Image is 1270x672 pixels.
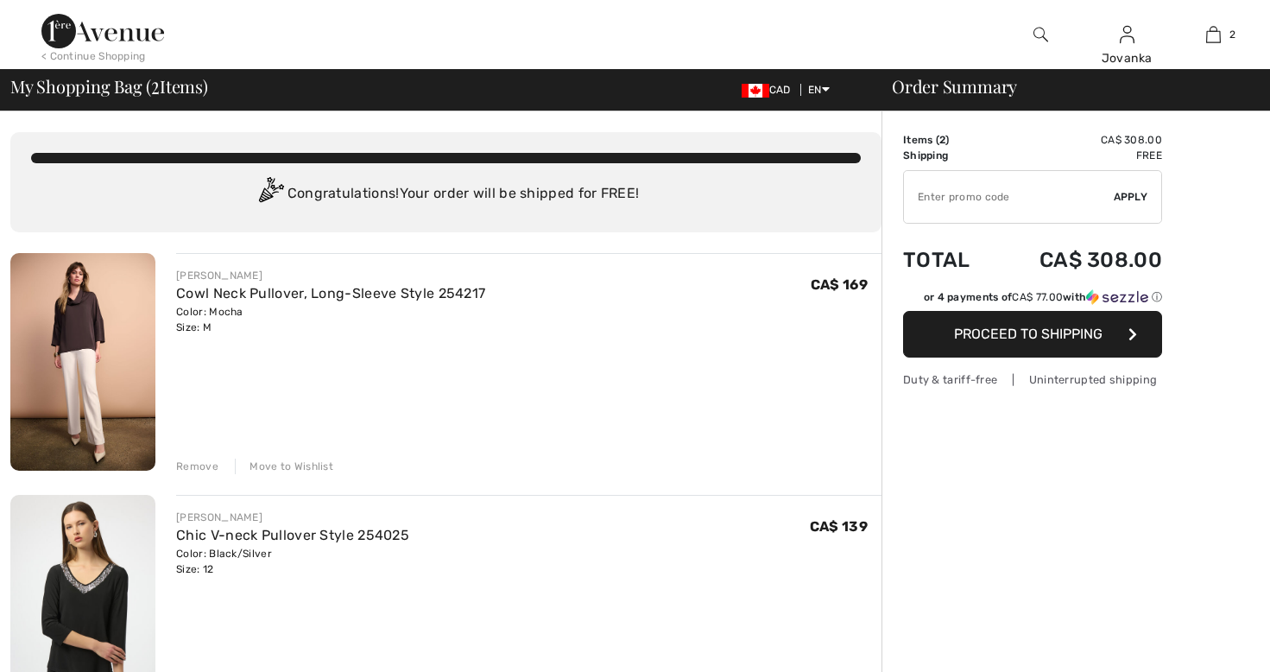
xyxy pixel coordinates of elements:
img: My Info [1120,24,1134,45]
a: Chic V-neck Pullover Style 254025 [176,527,409,543]
div: Color: Black/Silver Size: 12 [176,546,409,577]
span: Apply [1114,189,1148,205]
span: 2 [1229,27,1235,42]
img: search the website [1033,24,1048,45]
td: Shipping [903,148,995,163]
div: [PERSON_NAME] [176,510,409,525]
img: Congratulation2.svg [253,177,287,212]
div: Color: Mocha Size: M [176,304,485,335]
div: Move to Wishlist [235,459,333,474]
div: Remove [176,459,218,474]
div: or 4 payments of with [924,289,1162,305]
a: 2 [1171,24,1255,45]
span: CA$ 77.00 [1012,291,1063,303]
img: Sezzle [1086,289,1148,305]
button: Proceed to Shipping [903,311,1162,358]
div: Order Summary [871,78,1260,95]
span: Proceed to Shipping [954,326,1103,342]
span: CA$ 169 [811,276,868,293]
td: CA$ 308.00 [995,231,1162,289]
div: [PERSON_NAME] [176,268,485,283]
div: or 4 payments ofCA$ 77.00withSezzle Click to learn more about Sezzle [903,289,1162,311]
div: < Continue Shopping [41,48,146,64]
span: 2 [151,73,160,96]
span: CAD [742,84,798,96]
td: Items ( ) [903,132,995,148]
img: Cowl Neck Pullover, Long-Sleeve Style 254217 [10,253,155,471]
span: CA$ 139 [810,518,868,535]
td: Free [995,148,1162,163]
a: Cowl Neck Pullover, Long-Sleeve Style 254217 [176,285,485,301]
img: 1ère Avenue [41,14,164,48]
div: Jovanka [1084,49,1169,67]
div: Congratulations! Your order will be shipped for FREE! [31,177,861,212]
img: Canadian Dollar [742,84,769,98]
input: Promo code [904,171,1114,223]
span: 2 [939,134,945,146]
span: EN [808,84,830,96]
img: My Bag [1206,24,1221,45]
td: CA$ 308.00 [995,132,1162,148]
a: Sign In [1120,26,1134,42]
span: My Shopping Bag ( Items) [10,78,208,95]
div: Duty & tariff-free | Uninterrupted shipping [903,371,1162,388]
td: Total [903,231,995,289]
